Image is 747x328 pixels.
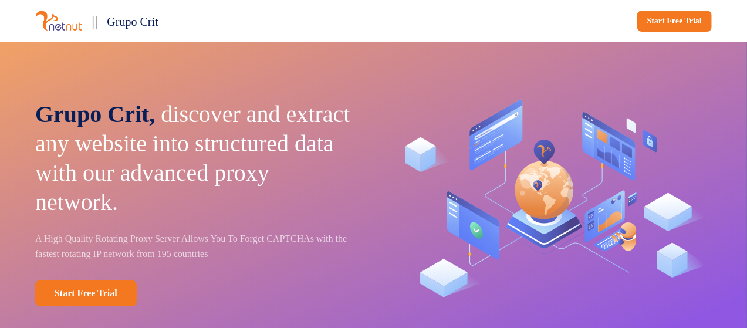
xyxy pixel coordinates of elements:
[35,101,155,127] span: Grupo Crit,
[35,100,357,217] p: discover and extract any website into structured data with our advanced proxy network.
[637,11,712,32] a: Start Free Trial
[35,280,137,306] a: Start Free Trial
[35,231,357,262] p: A High Quality Rotating Proxy Server Allows You To Forget CAPTCHAs with the fastest rotating IP n...
[107,15,158,28] span: Grupo Crit
[92,9,97,32] p: ||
